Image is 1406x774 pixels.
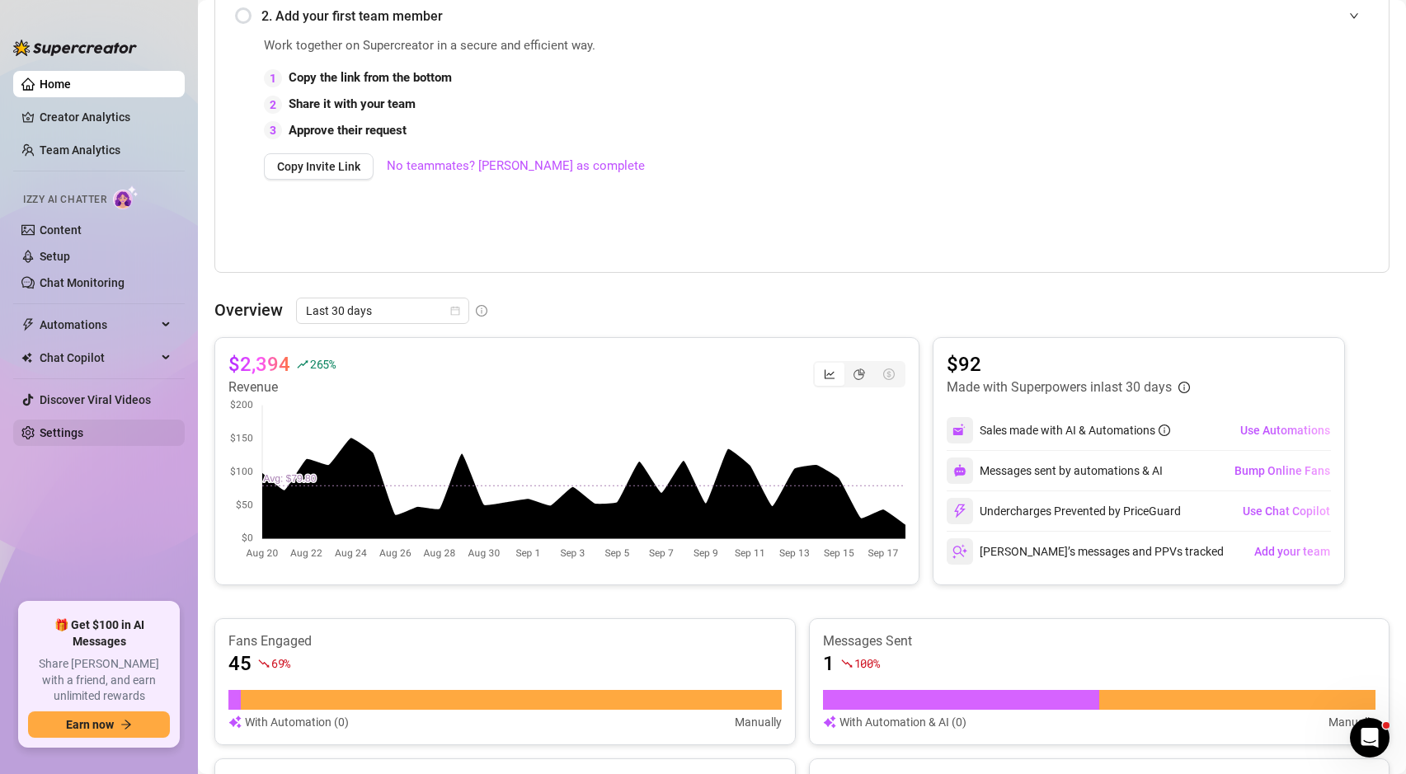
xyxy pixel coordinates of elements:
[824,368,835,380] span: line-chart
[228,351,290,378] article: $2,394
[853,368,865,380] span: pie-chart
[21,318,35,331] span: thunderbolt
[310,356,336,372] span: 265 %
[264,96,282,114] div: 2
[40,104,172,130] a: Creator Analytics
[1239,417,1331,443] button: Use Automations
[40,312,157,338] span: Automations
[21,352,32,364] img: Chat Copilot
[1039,36,1369,247] iframe: Adding Team Members
[1178,382,1190,393] span: info-circle
[1234,464,1330,477] span: Bump Online Fans
[289,70,452,85] strong: Copy the link from the bottom
[214,298,283,322] article: Overview
[1253,538,1331,565] button: Add your team
[1254,545,1330,558] span: Add your team
[228,378,336,397] article: Revenue
[40,276,125,289] a: Chat Monitoring
[1243,504,1330,518] span: Use Chat Copilot
[40,426,83,439] a: Settings
[947,538,1224,565] div: [PERSON_NAME]’s messages and PPVs tracked
[228,632,782,650] article: Fans Engaged
[271,655,290,671] span: 69 %
[1159,425,1170,436] span: info-circle
[245,713,349,731] article: With Automation (0)
[952,423,967,438] img: svg%3e
[1234,457,1331,484] button: Bump Online Fans
[450,306,460,316] span: calendar
[735,713,782,731] article: Manually
[40,77,71,91] a: Home
[23,192,106,208] span: Izzy AI Chatter
[813,361,905,387] div: segmented control
[947,457,1163,484] div: Messages sent by automations & AI
[28,711,170,738] button: Earn nowarrow-right
[13,40,137,56] img: logo-BBDzfeDw.svg
[113,185,139,209] img: AI Chatter
[289,96,416,111] strong: Share it with your team
[947,378,1172,397] article: Made with Superpowers in last 30 days
[1349,11,1359,21] span: expanded
[28,617,170,650] span: 🎁 Get $100 in AI Messages
[289,123,407,138] strong: Approve their request
[1242,498,1331,524] button: Use Chat Copilot
[854,655,880,671] span: 100 %
[40,250,70,263] a: Setup
[476,305,487,317] span: info-circle
[277,160,360,173] span: Copy Invite Link
[264,69,282,87] div: 1
[947,351,1190,378] article: $92
[40,345,157,371] span: Chat Copilot
[387,157,645,176] a: No teammates? [PERSON_NAME] as complete
[980,421,1170,439] div: Sales made with AI & Automations
[264,121,282,139] div: 3
[1350,718,1390,758] iframe: Intercom live chat
[883,368,895,380] span: dollar-circle
[823,713,836,731] img: svg%3e
[823,632,1376,650] article: Messages Sent
[264,36,998,56] span: Work together on Supercreator in a secure and efficient way.
[261,6,1369,26] span: 2. Add your first team member
[839,713,966,731] article: With Automation & AI (0)
[264,153,374,180] button: Copy Invite Link
[258,658,270,669] span: fall
[40,143,120,157] a: Team Analytics
[40,223,82,237] a: Content
[228,650,252,677] article: 45
[952,504,967,518] img: svg%3e
[947,498,1181,524] div: Undercharges Prevented by PriceGuard
[297,359,308,370] span: rise
[823,650,835,677] article: 1
[40,393,151,406] a: Discover Viral Videos
[953,464,966,477] img: svg%3e
[952,544,967,559] img: svg%3e
[841,658,853,669] span: fall
[28,656,170,705] span: Share [PERSON_NAME] with a friend, and earn unlimited rewards
[228,713,242,731] img: svg%3e
[120,719,132,730] span: arrow-right
[1240,424,1330,437] span: Use Automations
[1328,713,1375,731] article: Manually
[306,298,459,323] span: Last 30 days
[66,718,114,731] span: Earn now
